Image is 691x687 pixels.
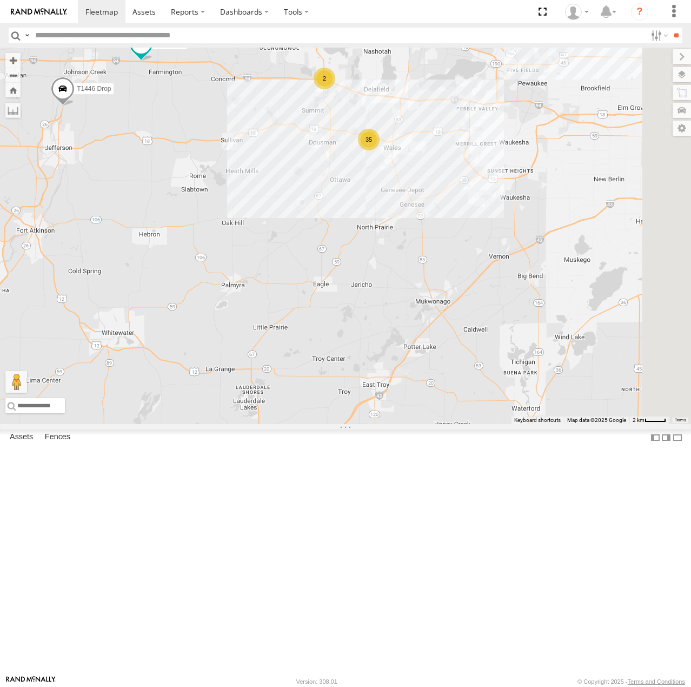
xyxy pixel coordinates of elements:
span: 2 km [633,417,645,423]
div: Version: 308.01 [296,678,337,685]
label: Search Filter Options [647,28,670,43]
button: Zoom Home [5,83,21,97]
label: Dock Summary Table to the Right [661,430,672,445]
label: Fences [39,430,76,445]
label: Search Query [23,28,31,43]
button: Zoom out [5,68,21,83]
div: © Copyright 2025 - [577,678,685,685]
label: Map Settings [673,121,691,136]
button: Keyboard shortcuts [514,417,561,424]
label: Dock Summary Table to the Left [650,430,661,445]
i: ? [631,3,648,21]
button: Zoom in [5,53,21,68]
div: 2 [314,68,335,89]
div: 35 [358,129,380,150]
button: Drag Pegman onto the map to open Street View [5,371,27,393]
a: Terms and Conditions [628,678,685,685]
label: Hide Summary Table [672,430,683,445]
label: Assets [4,430,38,445]
a: Visit our Website [6,676,56,687]
button: Map Scale: 2 km per 36 pixels [629,417,669,424]
span: Map data ©2025 Google [567,417,626,423]
div: Ryan Behnke [561,4,593,20]
img: rand-logo.svg [11,8,67,16]
span: T1446 Drop [77,85,111,93]
label: Measure [5,103,21,118]
a: Terms (opens in new tab) [675,418,686,422]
